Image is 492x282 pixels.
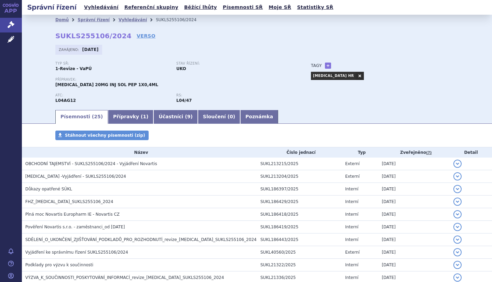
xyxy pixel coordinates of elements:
a: Přípravky (1) [108,110,153,124]
td: [DATE] [378,170,450,183]
a: Vyhledávání [82,3,121,12]
span: Interní [345,199,358,204]
td: [DATE] [378,158,450,170]
td: SUKL213215/2025 [257,158,342,170]
strong: [DATE] [82,47,99,52]
td: SUKL186429/2025 [257,196,342,208]
strong: SUKLS255106/2024 [55,32,132,40]
th: Zveřejněno [378,147,450,158]
td: [DATE] [378,246,450,259]
span: OBCHODNÍ TAJEMSTVÍ - SUKLS255106/2024 - Vyjádření Novartis [25,161,157,166]
td: SUKL186419/2025 [257,221,342,233]
th: Detail [450,147,492,158]
span: Externí [345,250,359,255]
td: SUKL21322/2025 [257,259,342,271]
p: Stav řízení: [176,62,290,66]
span: [MEDICAL_DATA] 20MG INJ SOL PEP 1X0,4ML [55,82,158,87]
span: Zahájeno: [59,47,80,52]
a: Správní řízení [78,17,110,22]
button: detail [453,273,462,282]
a: Sloučení (0) [198,110,240,124]
button: detail [453,223,462,231]
td: SUKL186443/2025 [257,233,342,246]
span: Interní [345,263,358,267]
a: Poznámka [240,110,278,124]
strong: 1-Revize - VaPÚ [55,66,92,71]
td: SUKL186397/2025 [257,183,342,196]
li: SUKLS255106/2024 [156,15,205,25]
span: Ofatumumab -Vyjádření - SUKLS255106/2024 [25,174,126,179]
a: Stáhnout všechny písemnosti (zip) [55,131,149,140]
span: Důkazy opatřené SÚKL [25,187,72,191]
td: [DATE] [378,196,450,208]
button: detail [453,236,462,244]
a: Referenční skupiny [122,3,180,12]
button: detail [453,198,462,206]
td: SUKL40560/2025 [257,246,342,259]
p: ATC: [55,93,169,97]
button: detail [453,248,462,256]
span: Interní [345,212,358,217]
a: Běžící lhůty [182,3,219,12]
th: Název [22,147,257,158]
p: Typ SŘ: [55,62,169,66]
th: Typ [342,147,378,158]
span: Pověření Novartis s.r.o. - zaměstnanci_od 12.03.2025 [25,225,125,229]
span: Vyjádření ke správnímu řízení SUKLS255106/2024 [25,250,128,255]
a: Statistiky SŘ [295,3,335,12]
td: [DATE] [378,233,450,246]
th: Číslo jednací [257,147,342,158]
td: [DATE] [378,208,450,221]
span: Externí [345,161,359,166]
span: Podklady pro výzvu k součinnosti [25,263,93,267]
a: Vyhledávání [119,17,147,22]
strong: UKO [176,66,186,71]
span: Plná moc Novartis Europharm IE - Novartis CZ [25,212,120,217]
td: [DATE] [378,183,450,196]
span: 9 [187,114,191,119]
a: Písemnosti SŘ [221,3,265,12]
span: 25 [94,114,100,119]
span: FHZ_ofatumumab_SUKLS255106_2024 [25,199,113,204]
a: Domů [55,17,69,22]
h3: Tagy [311,62,322,70]
span: Stáhnout všechny písemnosti (zip) [65,133,145,138]
span: SDĚLENÍ_O_UKONČENÍ_ZJIŠŤOVÁNÍ_PODKLADŮ_PRO_ROZHODNUTÍ_revize_ofatumumab_SUKLS255106_2024 [25,237,257,242]
button: detail [453,185,462,193]
span: VÝZVA_K_SOUČINNOSTI_POSKYTOVÁNÍ_INFORMACÍ_revize_ofatumumab_SUKLS255106_2024 [25,275,224,280]
a: VERSO [137,32,155,39]
span: 0 [230,114,233,119]
a: [MEDICAL_DATA] HR [311,72,356,80]
button: detail [453,160,462,168]
h2: Správní řízení [22,2,82,12]
p: RS: [176,93,290,97]
span: Interní [345,275,358,280]
a: Účastníci (9) [153,110,197,124]
td: [DATE] [378,221,450,233]
a: + [325,63,331,69]
a: Písemnosti (25) [55,110,108,124]
button: detail [453,210,462,218]
span: Interní [345,225,358,229]
td: SUKL186418/2025 [257,208,342,221]
span: Externí [345,174,359,179]
td: [DATE] [378,259,450,271]
p: Přípravek: [55,78,297,82]
span: 1 [143,114,146,119]
button: detail [453,261,462,269]
strong: léčivé přípravky s obsahem léčivé látky ofatumumab (ATC L04AA52) [176,98,192,103]
strong: OFATUMUMAB [55,98,76,103]
button: detail [453,172,462,180]
a: Moje SŘ [266,3,293,12]
span: Interní [345,187,358,191]
span: Interní [345,237,358,242]
td: SUKL213204/2025 [257,170,342,183]
abbr: (?) [426,150,432,155]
